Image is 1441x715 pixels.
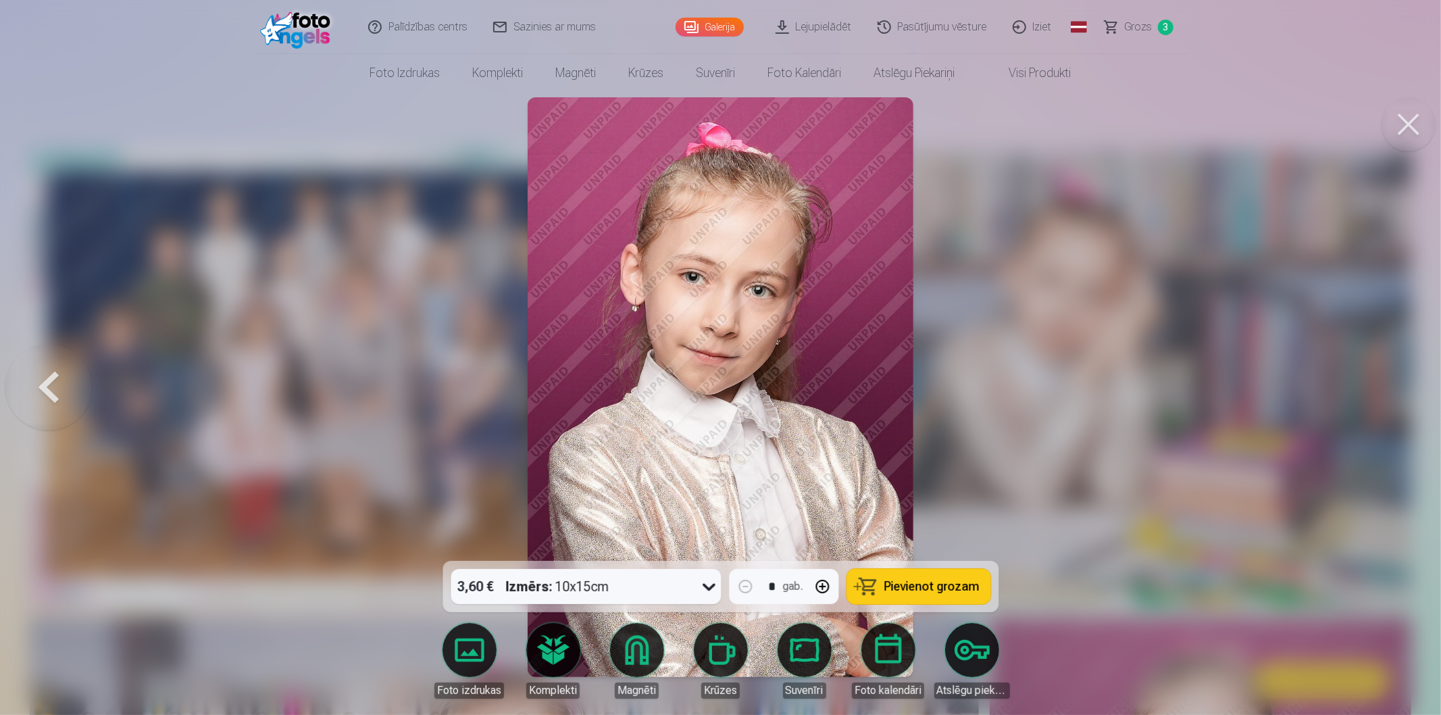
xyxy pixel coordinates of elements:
a: Atslēgu piekariņi [858,54,971,92]
a: Komplekti [515,623,591,699]
div: Magnēti [615,683,659,699]
a: Foto kalendāri [851,623,926,699]
a: Visi produkti [971,54,1088,92]
div: Foto kalendāri [852,683,924,699]
div: Foto izdrukas [434,683,504,699]
strong: Izmērs : [506,577,553,596]
div: Suvenīri [783,683,826,699]
a: Magnēti [599,623,675,699]
a: Krūzes [613,54,680,92]
a: Foto izdrukas [354,54,457,92]
div: 10x15cm [506,569,609,604]
a: Komplekti [457,54,540,92]
a: Krūzes [683,623,759,699]
div: Atslēgu piekariņi [934,683,1010,699]
span: Grozs [1125,19,1153,35]
span: Pievienot grozam [884,581,980,593]
a: Galerija [676,18,744,36]
a: Atslēgu piekariņi [934,623,1010,699]
span: 3 [1158,20,1173,35]
img: /fa1 [260,5,338,49]
a: Magnēti [540,54,613,92]
a: Suvenīri [767,623,842,699]
div: 3,60 € [451,569,501,604]
div: Komplekti [526,683,580,699]
a: Foto izdrukas [432,623,507,699]
div: gab. [783,578,803,595]
a: Foto kalendāri [752,54,858,92]
div: Krūzes [701,683,740,699]
button: Pievienot grozam [846,569,990,604]
a: Suvenīri [680,54,752,92]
